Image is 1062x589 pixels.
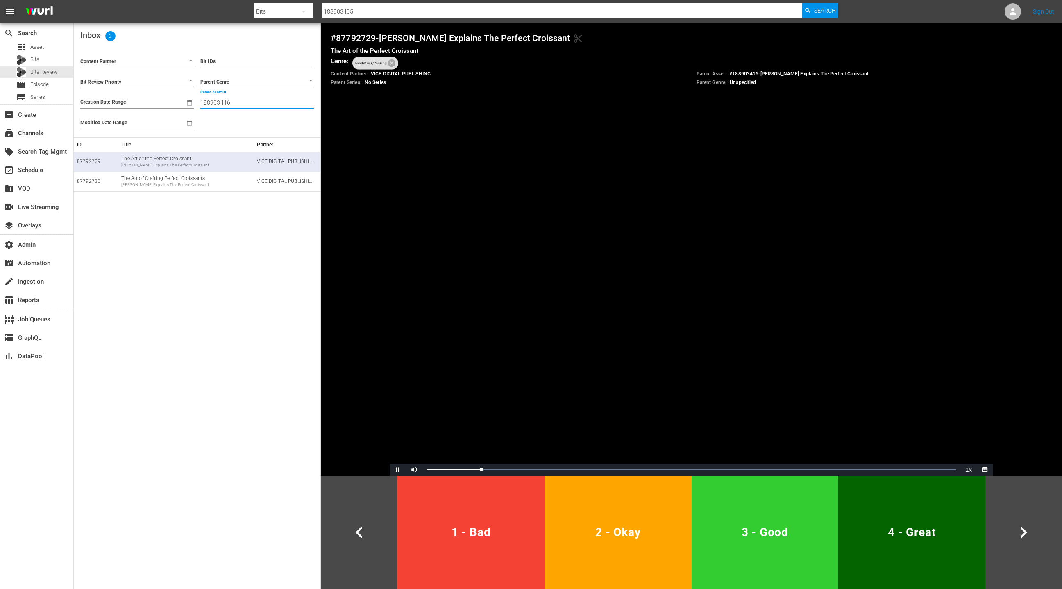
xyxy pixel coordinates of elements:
span: GraphQL [4,333,14,343]
div: Video Player [390,136,993,476]
span: 2 [105,33,116,39]
h2: Inbox [80,30,117,43]
span: Schedule [4,165,14,175]
span: Reports [4,295,14,305]
span: Overlays [4,221,14,230]
div: The Art of Crafting Perfect Croissants [121,175,250,188]
div: VICE DIGITAL PUBLISHING [257,158,314,165]
h4: # 87792729 - [PERSON_NAME] Explains The Perfect Croissant [331,33,1052,43]
span: Create [4,110,14,120]
span: Series [30,93,45,101]
button: Pause [390,464,406,476]
span: 3 - Good [695,522,835,542]
span: 2 - Okay [548,522,688,542]
span: Live Streaming [4,202,14,212]
span: Generated Bit [573,34,583,43]
button: Search [802,3,838,18]
span: chevron_right [1012,521,1035,544]
span: 4 - Great [842,522,982,542]
span: Channels [4,128,14,138]
th: ID [74,137,118,152]
span: Parent Series: [331,80,361,85]
span: Parent Asset: [697,71,726,77]
p: No Series [331,79,386,86]
span: Asset [30,43,44,51]
div: Bits Review [16,67,26,77]
span: Search Tag Mgmt [4,147,14,157]
span: chevron_left [348,521,371,544]
button: Mute [406,464,422,476]
label: Parent Asset ID [200,91,227,94]
span: Series [16,92,26,102]
p: # 188903416 - [PERSON_NAME] Explains The Perfect Croissant [697,70,869,77]
span: Parent Genre: [697,80,727,85]
button: 1 - Bad [397,476,545,589]
button: Open [187,77,195,84]
span: Search [814,3,836,18]
button: Open [1045,58,1053,66]
button: Playback Rate [960,464,977,476]
h5: Genre: [331,57,348,65]
div: Bits [16,55,26,65]
img: ans4CAIJ8jUAAAAAAAAAAAAAAAAAAAAAAAAgQb4GAAAAAAAAAAAAAAAAAAAAAAAAJMjXAAAAAAAAAAAAAAAAAAAAAAAAgAT5G... [20,2,59,21]
span: DataPool [4,351,14,361]
th: Title [118,137,254,152]
button: 4 - Great [838,476,985,589]
div: 87792729 [77,158,115,165]
span: Content Partner: [331,71,368,77]
span: menu [5,7,15,16]
span: Ingestion [4,277,14,287]
span: Job Queues [4,314,14,324]
span: Bits Review [30,68,57,76]
div: [PERSON_NAME] Explains The Perfect Croissant [121,162,250,168]
th: Partner [254,137,320,152]
p: Unspecified [697,79,756,86]
span: Automation [4,258,14,268]
div: The Art of the Perfect Croissant [121,155,250,168]
button: 3 - Good [692,476,839,589]
span: Episode [30,80,49,89]
span: 1 - Bad [401,522,541,542]
a: Sign Out [1033,8,1054,15]
div: [PERSON_NAME] Explains The Perfect Croissant [121,182,250,188]
span: VOD [4,184,14,193]
span: Food/Drink/Cooking [352,53,390,73]
span: Asset [16,42,26,52]
span: Episode [16,80,26,90]
span: Bits [30,55,39,64]
button: Captions [977,464,993,476]
span: Search [4,28,14,38]
input: Content Partner [80,57,171,68]
div: Food/Drink/Cooking [352,57,398,70]
div: VICE DIGITAL PUBLISHING [257,178,314,185]
h5: The Art of the Perfect Croissant [331,47,1052,55]
span: Admin [4,240,14,250]
button: Open [307,77,315,84]
button: 2 - Okay [545,476,692,589]
button: Open [187,57,195,65]
p: VICE DIGITAL PUBLISHING [331,70,431,77]
div: 87792730 [77,178,115,185]
div: Progress Bar [427,469,956,470]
